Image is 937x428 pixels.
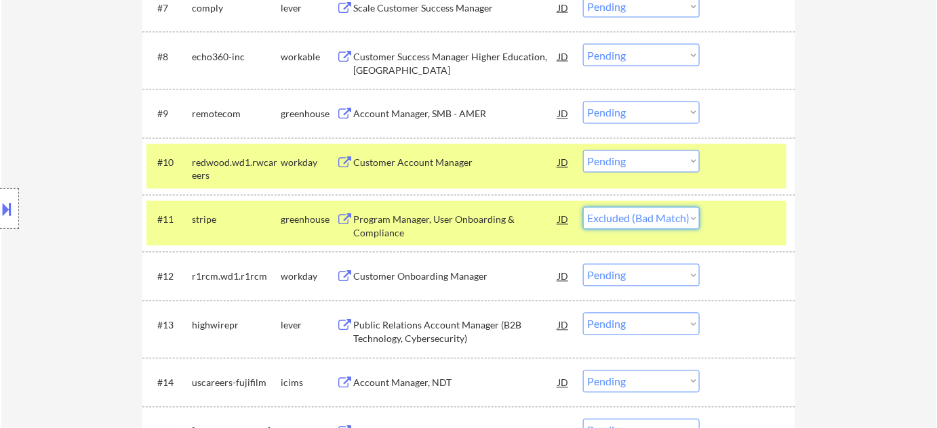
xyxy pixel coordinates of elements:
div: JD [557,102,570,126]
div: Account Manager, NDT [353,377,558,390]
div: Program Manager, User Onboarding & Compliance [353,213,558,240]
div: Public Relations Account Manager (B2B Technology, Cybersecurity) [353,319,558,345]
div: comply [192,1,281,15]
div: Customer Account Manager [353,156,558,170]
div: greenhouse [281,213,336,227]
div: Account Manager, SMB - AMER [353,108,558,121]
div: #8 [157,50,181,64]
div: JD [557,313,570,337]
div: JD [557,264,570,288]
div: Scale Customer Success Manager [353,1,558,15]
div: workday [281,156,336,170]
div: workday [281,270,336,284]
div: workable [281,50,336,64]
div: JD [557,370,570,395]
div: JD [557,207,570,232]
div: echo360-inc [192,50,281,64]
div: JD [557,44,570,68]
div: #7 [157,1,181,15]
div: JD [557,150,570,175]
div: greenhouse [281,108,336,121]
div: lever [281,1,336,15]
div: lever [281,319,336,333]
div: Customer Success Manager Higher Education, [GEOGRAPHIC_DATA] [353,50,558,77]
div: Customer Onboarding Manager [353,270,558,284]
div: uscareers-fujifilm [192,377,281,390]
div: icims [281,377,336,390]
div: #14 [157,377,181,390]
